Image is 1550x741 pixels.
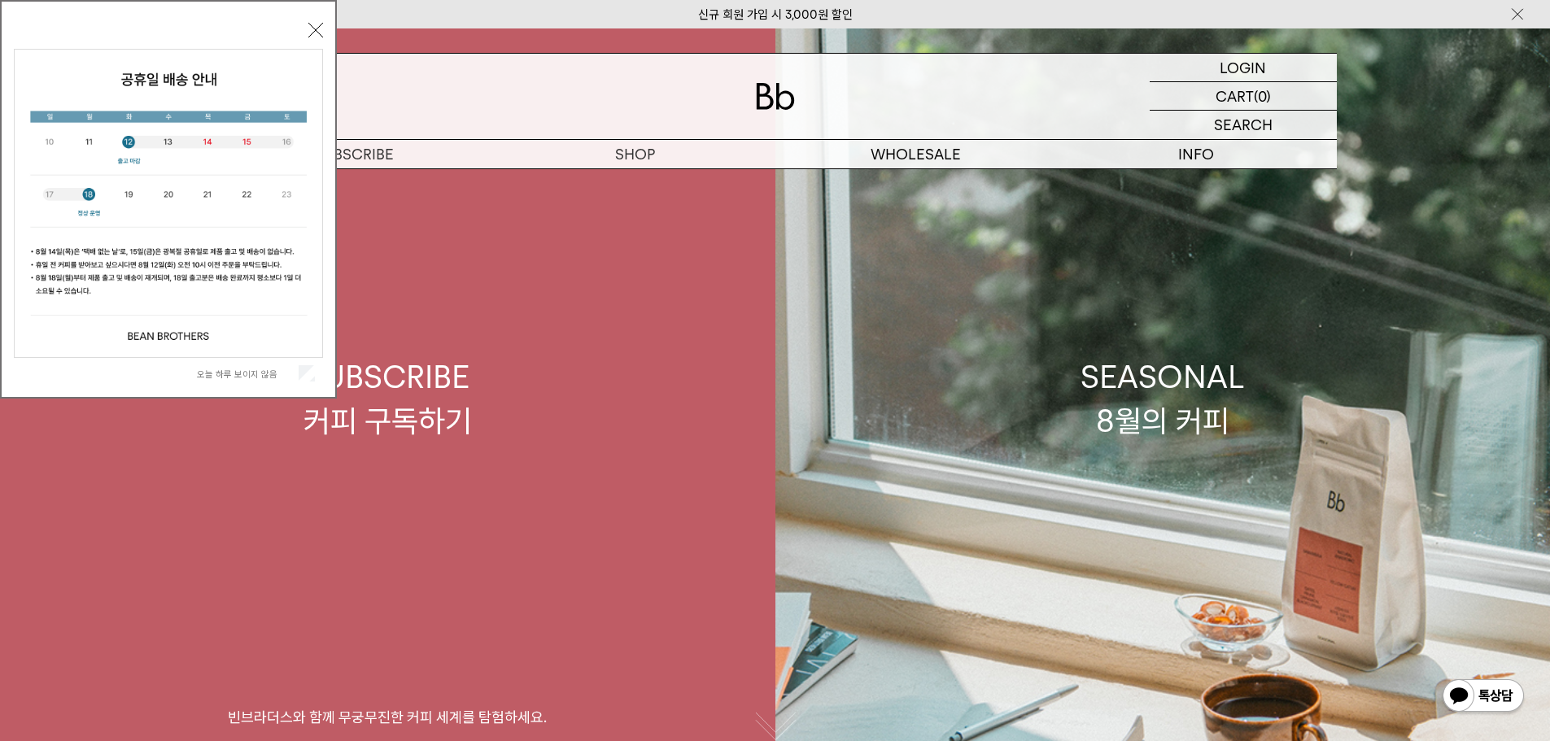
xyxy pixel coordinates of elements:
[1254,82,1271,110] p: (0)
[303,355,472,442] div: SUBSCRIBE 커피 구독하기
[1216,82,1254,110] p: CART
[1150,82,1337,111] a: CART (0)
[775,140,1056,168] p: WHOLESALE
[1150,54,1337,82] a: LOGIN
[756,83,795,110] img: 로고
[698,7,853,22] a: 신규 회원 가입 시 3,000원 할인
[1441,678,1526,717] img: 카카오톡 채널 1:1 채팅 버튼
[495,140,775,168] a: SHOP
[1220,54,1266,81] p: LOGIN
[1081,355,1245,442] div: SEASONAL 8월의 커피
[1214,111,1273,139] p: SEARCH
[197,368,295,380] label: 오늘 하루 보이지 않음
[308,23,323,37] button: 닫기
[214,140,495,168] a: SUBSCRIBE
[15,50,322,357] img: cb63d4bbb2e6550c365f227fdc69b27f_113810.jpg
[1056,140,1337,168] p: INFO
